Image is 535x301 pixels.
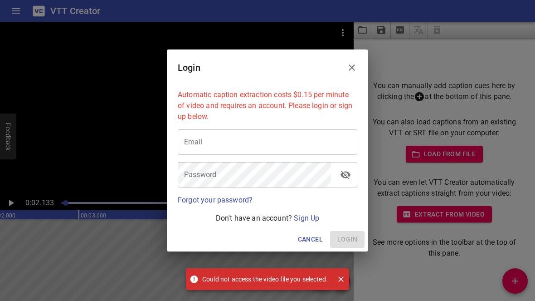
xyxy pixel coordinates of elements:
span: Could not access the video file you selected. [193,275,328,284]
a: Forgot your password? [178,196,253,204]
button: Close [341,57,363,79]
p: Don't have an account? [178,213,357,224]
span: Cancel [298,234,323,245]
span: Please enter your email and password above. [330,231,365,248]
button: Close [335,273,347,285]
h6: Login [178,60,200,75]
button: toggle password visibility [335,164,356,186]
p: Automatic caption extraction costs $0.15 per minute of video and requires an account. Please logi... [178,89,357,122]
a: Sign Up [294,214,319,222]
button: Cancel [294,231,326,248]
